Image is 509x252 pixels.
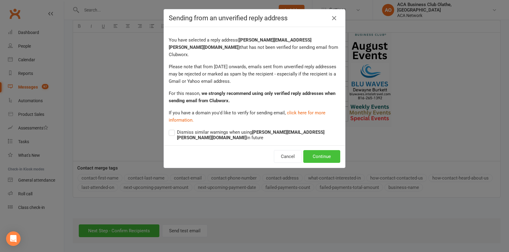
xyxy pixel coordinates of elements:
[169,63,340,85] p: Please note that from [DATE] onwards, emails sent from unverified reply addresses may be rejected...
[169,91,335,103] strong: we strongly recommend using only verified reply addresses when sending email from Clubworx.
[303,150,340,163] button: Continue
[169,109,340,124] p: If you have a domain you'd like to verify for sending email,
[274,150,302,163] button: Cancel
[169,90,340,104] p: For this reason,
[6,231,21,246] div: Open Intercom Messenger
[329,13,339,23] a: Close
[177,129,324,140] strong: [PERSON_NAME][EMAIL_ADDRESS][PERSON_NAME][DOMAIN_NAME]
[177,129,340,140] span: Dismiss similar warnings when using in future
[169,36,340,58] p: You have selected a reply address that has not been verified for sending email from Clubworx.
[169,37,311,50] strong: ( [PERSON_NAME][EMAIL_ADDRESS][PERSON_NAME][DOMAIN_NAME] )
[169,14,340,22] h4: Sending from an unverified reply address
